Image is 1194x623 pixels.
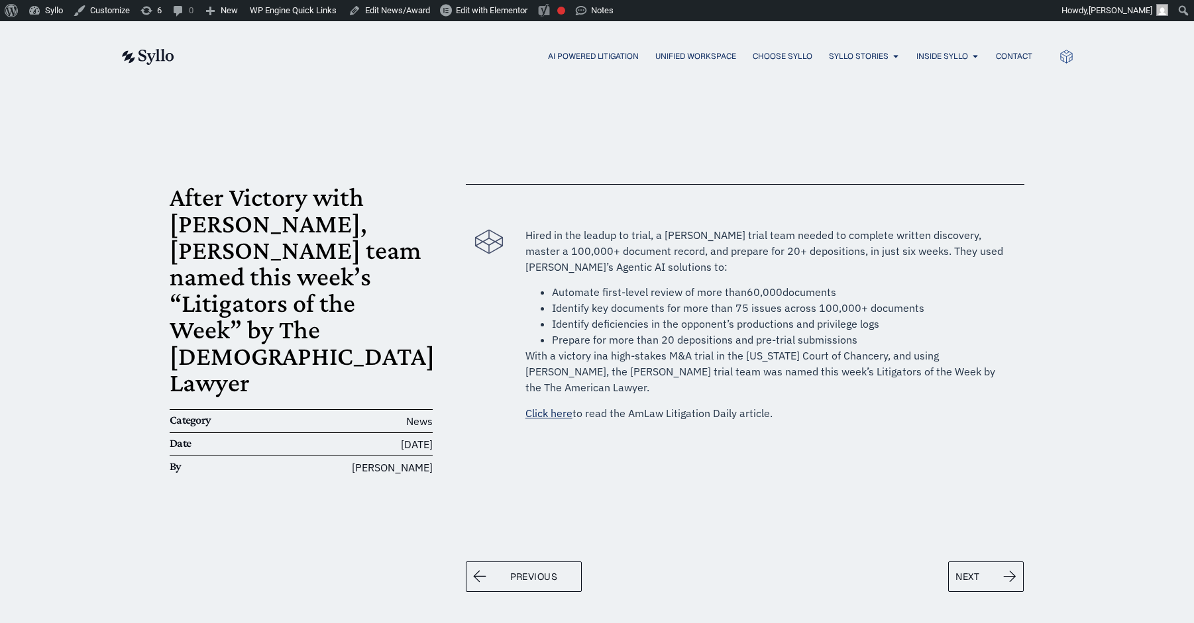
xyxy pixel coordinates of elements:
[955,569,979,585] span: Next
[406,414,433,428] span: News
[753,285,783,299] span: 0,000
[170,459,257,474] h6: By
[201,50,1032,63] nav: Menu
[466,561,1024,592] div: Post Navigation
[552,301,924,314] span: Identify key documents for more than 75 issues across 100,000+ documents
[401,438,433,451] time: [DATE]
[552,285,747,299] span: Automate first-level review of more than
[201,50,1032,63] div: Menu Toggle
[352,459,433,475] span: [PERSON_NAME]
[557,7,565,15] div: Focus keyphrase not set
[996,50,1032,62] a: Contact
[525,348,1011,395] p: With a victory in
[916,50,968,62] a: Inside Syllo
[655,50,736,62] a: Unified Workspace
[525,349,995,394] span: a high-stakes M&A trial in the [US_STATE] Court of Chancery, and using [PERSON_NAME], the [PERSON...
[525,405,1011,421] p: to read the AmLaw Litigation Daily article.
[170,436,257,451] h6: Date
[525,228,981,258] span: Hired in the leadup to trial, a [PERSON_NAME] trial team needed to complete written discovery, ma...
[753,50,812,62] a: Choose Syllo
[1089,5,1152,15] span: [PERSON_NAME]
[552,333,857,346] span: Prepare for more than 20 depositions and pre-trial submissions
[548,50,639,62] a: AI Powered Litigation
[466,561,582,592] a: Previous
[456,5,527,15] span: Edit with Elementor
[170,184,433,396] h1: After Victory with [PERSON_NAME], [PERSON_NAME] team named this week’s “Litigators of the Week” b...
[783,285,836,299] span: documents
[170,413,257,428] h6: Category
[948,561,1024,592] a: Next
[510,569,557,585] span: Previous
[120,49,174,65] img: syllo
[829,50,889,62] a: Syllo Stories
[552,317,879,330] span: Identify deficiencies in the opponent’s productions and privilege logs
[525,407,572,420] a: Click here
[747,285,753,299] span: 6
